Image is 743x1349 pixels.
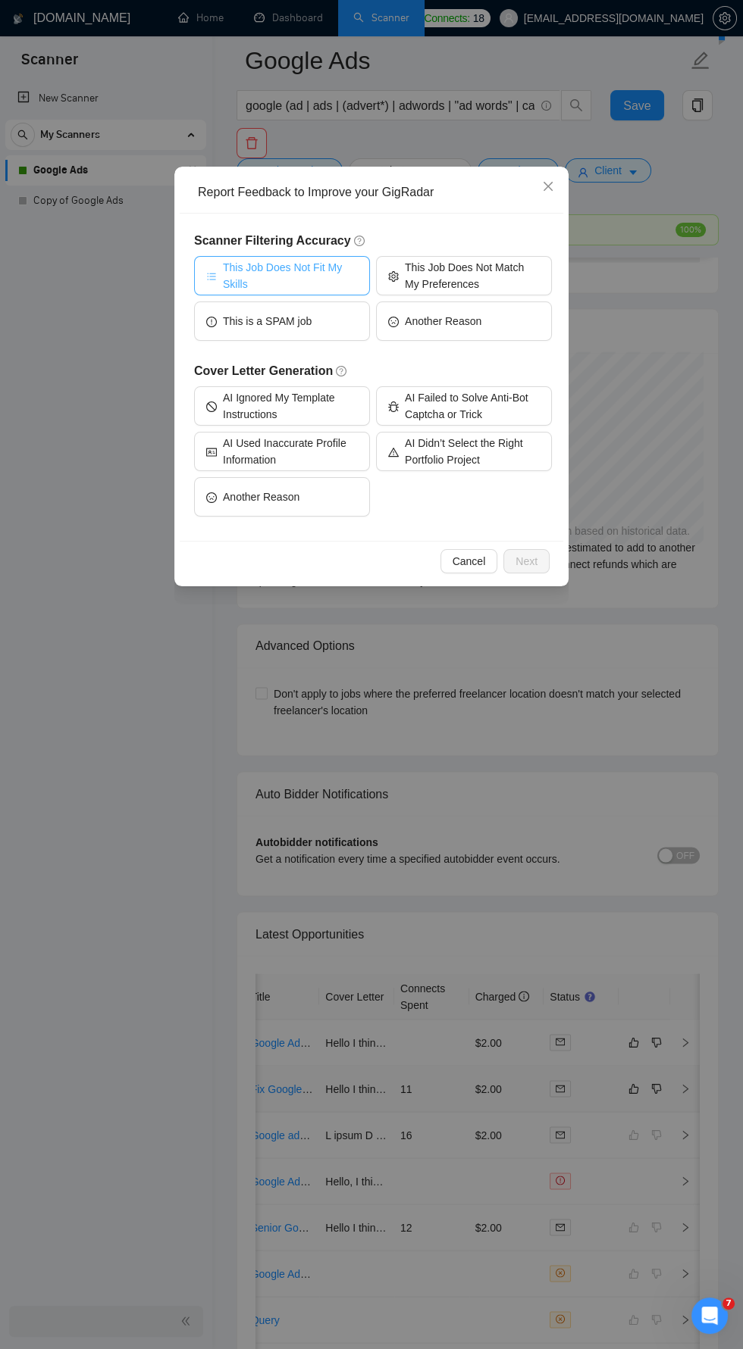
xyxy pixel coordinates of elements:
button: stopAI Ignored My Template Instructions [194,386,370,426]
span: Another Reason [405,313,481,329]
button: settingThis Job Does Not Match My Preferences [376,256,552,295]
span: This Job Does Not Match My Preferences [405,259,540,292]
span: AI Failed to Solve Anti-Bot Captcha or Trick [405,389,540,423]
button: frownAnother Reason [376,301,552,341]
button: barsThis Job Does Not Fit My Skills [194,256,370,295]
button: Close [528,167,569,208]
span: question-circle [336,365,348,377]
span: setting [388,270,399,281]
span: exclamation-circle [206,315,217,326]
span: AI Didn’t Select the Right Portfolio Project [405,435,540,468]
span: Cancel [453,553,486,570]
button: Cancel [440,549,498,573]
span: bug [388,400,399,411]
div: Report Feedback to Improve your GigRadar [198,184,556,201]
button: frownAnother Reason [194,477,370,517]
button: Next [503,549,550,573]
span: close [542,180,554,192]
span: This is a SPAM job [223,313,312,329]
span: AI Ignored My Template Instructions [223,389,358,423]
span: idcard [206,445,217,457]
h5: Scanner Filtering Accuracy [194,232,552,250]
span: This Job Does Not Fit My Skills [223,259,358,292]
button: idcardAI Used Inaccurate Profile Information [194,432,370,471]
span: AI Used Inaccurate Profile Information [223,435,358,468]
iframe: Intercom live chat [691,1297,728,1334]
span: stop [206,400,217,411]
button: warningAI Didn’t Select the Right Portfolio Project [376,432,552,471]
span: frown [206,491,217,502]
span: 7 [723,1297,735,1310]
span: bars [206,270,217,281]
span: question-circle [354,235,366,247]
button: exclamation-circleThis is a SPAM job [194,301,370,341]
button: bugAI Failed to Solve Anti-Bot Captcha or Trick [376,386,552,426]
span: Another Reason [223,489,299,505]
h5: Cover Letter Generation [194,362,552,380]
span: frown [388,315,399,326]
span: warning [388,445,399,457]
